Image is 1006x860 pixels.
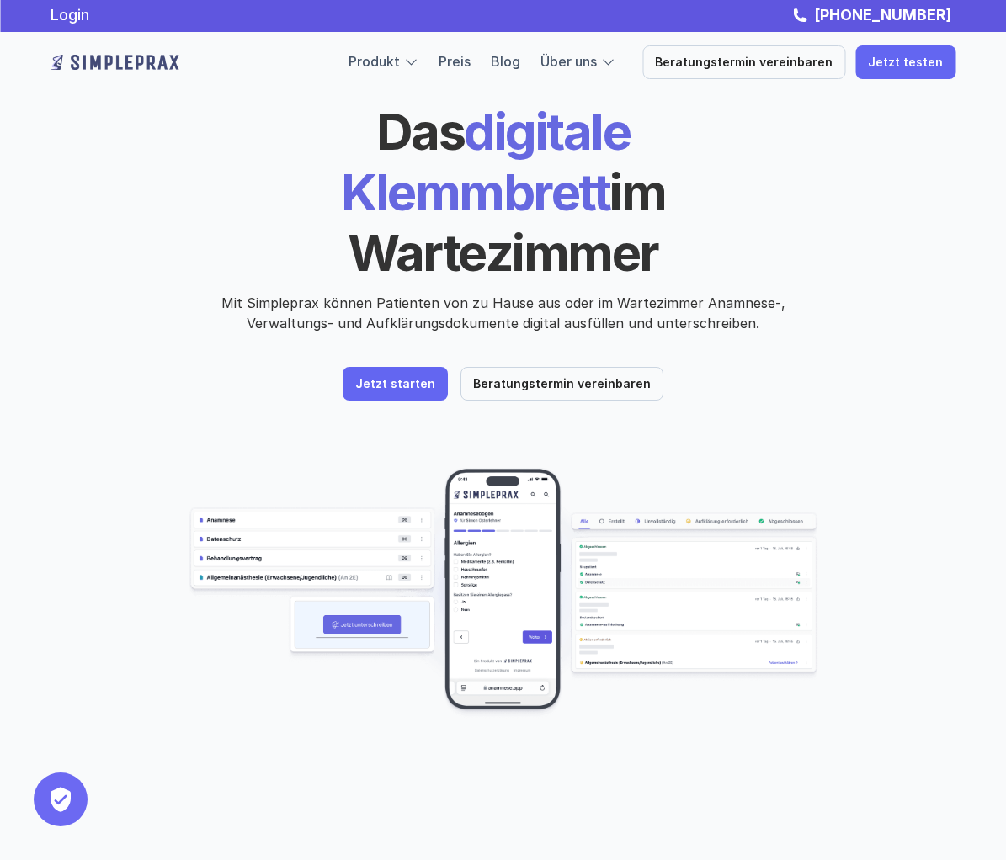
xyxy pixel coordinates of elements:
span: im Wartezimmer [348,162,674,283]
p: Beratungstermin vereinbaren [473,377,651,391]
p: Jetzt starten [355,377,435,391]
p: Jetzt testen [868,56,943,70]
a: [PHONE_NUMBER] [810,6,955,24]
a: Preis [439,53,471,70]
p: Mit Simpleprax können Patienten von zu Hause aus oder im Wartezimmer Anamnese-, Verwaltungs- und ... [188,293,819,333]
a: Über uns [540,53,597,70]
p: Beratungstermin vereinbaren [655,56,833,70]
a: Jetzt starten [343,367,448,401]
a: Produkt [349,53,400,70]
strong: [PHONE_NUMBER] [814,6,951,24]
a: Beratungstermin vereinbaren [460,367,663,401]
a: Blog [491,53,520,70]
span: Das [376,101,465,162]
h1: digitale Klemmbrett [260,101,746,283]
img: Beispielscreenshots aus der Simpleprax Anwendung [188,468,819,719]
a: Beratungstermin vereinbaren [642,45,845,79]
a: Login [51,6,89,24]
a: Jetzt testen [855,45,955,79]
